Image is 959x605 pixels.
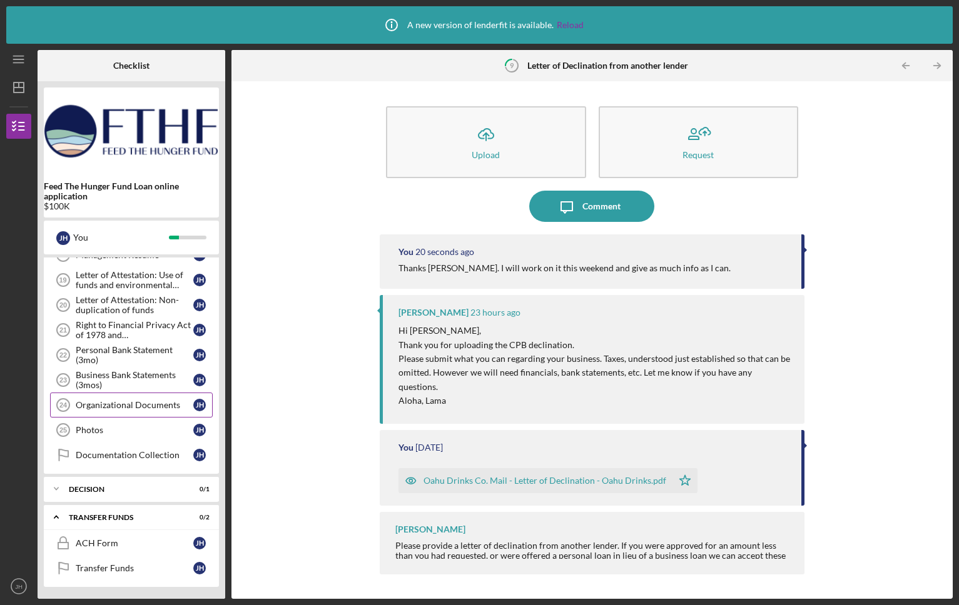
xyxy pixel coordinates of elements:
button: JH [6,574,31,599]
div: J H [193,449,206,461]
div: Documentation Collection [76,450,193,460]
a: 24Organizational DocumentsJH [50,392,213,417]
div: Business Bank Statements (3mos) [76,370,193,390]
div: Organizational Documents [76,400,193,410]
tspan: 9 [510,61,514,69]
b: Feed The Hunger Fund Loan online application [44,181,219,201]
p: Aloha, Lama [398,394,793,407]
b: Letter of Declination from another lender [527,61,688,71]
div: J H [193,274,206,286]
button: Comment [529,191,654,222]
a: 23Business Bank Statements (3mos)JH [50,367,213,392]
div: J H [193,324,206,336]
a: 25PhotosJH [50,417,213,442]
div: Letter of Attestation: Use of funds and environmental compliance [76,270,193,290]
time: 2025-09-15 20:50 [415,442,443,452]
div: Right to Financial Privacy Act of 1978 and Acknowledgement [76,320,193,340]
a: 20Letter of Attestation: Non-duplication of fundsJH [50,292,213,317]
button: Upload [386,106,586,178]
div: J H [193,399,206,411]
a: 21Right to Financial Privacy Act of 1978 and AcknowledgementJH [50,317,213,342]
div: Photos [76,425,193,435]
tspan: 21 [59,326,67,334]
p: Thank you for uploading the CPB declination. [398,338,793,352]
a: 19Letter of Attestation: Use of funds and environmental complianceJH [50,267,213,292]
div: Request [682,150,714,159]
div: Transfer Funds [69,514,178,521]
time: 2025-09-19 20:43 [470,307,520,317]
div: Decision [69,486,178,493]
div: [PERSON_NAME] [398,307,469,317]
tspan: 24 [59,401,68,409]
a: Transfer FundsJH [50,556,213,581]
a: 22Personal Bank Statement (3mo)JH [50,342,213,367]
div: J H [193,374,206,386]
div: You [398,247,414,257]
div: Letter of Attestation: Non-duplication of funds [76,295,193,315]
div: 0 / 1 [187,486,210,493]
p: Hi [PERSON_NAME], [398,324,793,337]
a: Reload [557,20,584,30]
div: Comment [582,191,621,222]
tspan: 25 [59,426,67,434]
button: Oahu Drinks Co. Mail - Letter of Declination - Oahu Drinks.pdf [398,468,698,493]
div: ACH Form [76,538,193,548]
div: Transfer Funds [76,563,193,573]
tspan: 19 [59,276,66,284]
button: Request [599,106,799,178]
div: J H [193,562,206,574]
div: Oahu Drinks Co. Mail - Letter of Declination - Oahu Drinks.pdf [424,476,666,486]
tspan: 23 [59,376,67,384]
div: [PERSON_NAME] [395,524,465,534]
b: Checklist [113,61,150,71]
div: J H [56,231,70,245]
img: Product logo [44,94,219,169]
div: You [398,442,414,452]
div: J H [193,349,206,361]
p: Please submit what you can regarding your business. Taxes, understood just established so that ca... [398,352,793,394]
div: J H [193,424,206,436]
tspan: 20 [59,301,67,309]
div: $100K [44,201,219,211]
time: 2025-09-20 19:32 [415,247,474,257]
div: J H [193,537,206,549]
div: J H [193,299,206,311]
tspan: 22 [59,351,67,359]
div: Please provide a letter of declination from another lender. If you were approved for an amount le... [395,541,793,571]
div: A new version of lenderfit is available. [376,9,584,41]
div: 0 / 2 [187,514,210,521]
a: Documentation CollectionJH [50,442,213,467]
div: Thanks [PERSON_NAME]. I will work on it this weekend and give as much info as I can. [398,263,731,273]
div: You [73,227,169,248]
div: Personal Bank Statement (3mo) [76,345,193,365]
div: Upload [472,150,500,159]
text: JH [15,583,23,590]
a: ACH FormJH [50,531,213,556]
